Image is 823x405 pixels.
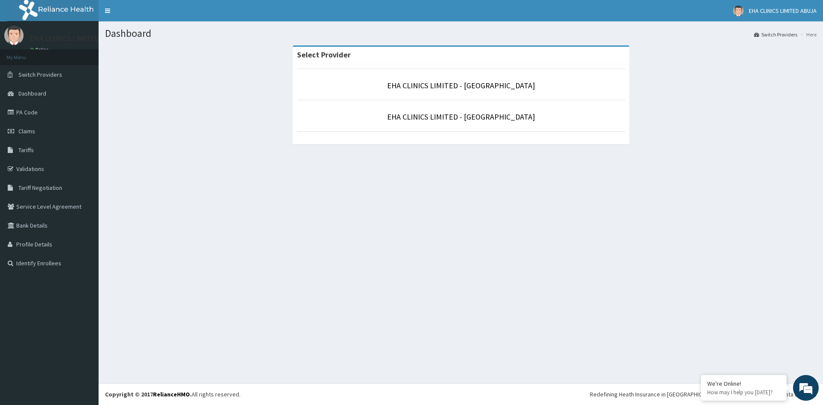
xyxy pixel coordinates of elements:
h1: Dashboard [105,28,817,39]
span: EHA CLINICS LIMITED ABUJA [749,7,817,15]
a: RelianceHMO [153,390,190,398]
a: Online [30,47,51,53]
p: EHA CLINICS LIMITED ABUJA [30,35,123,42]
span: Tariff Negotiation [18,184,62,192]
p: How may I help you today? [707,389,780,396]
a: EHA CLINICS LIMITED - [GEOGRAPHIC_DATA] [387,112,535,122]
img: User Image [733,6,744,16]
div: Redefining Heath Insurance in [GEOGRAPHIC_DATA] using Telemedicine and Data Science! [590,390,817,399]
span: Switch Providers [18,71,62,78]
img: User Image [4,26,24,45]
div: We're Online! [707,380,780,387]
strong: Select Provider [297,50,351,60]
span: Claims [18,127,35,135]
span: Tariffs [18,146,34,154]
strong: Copyright © 2017 . [105,390,192,398]
a: EHA CLINICS LIMITED - [GEOGRAPHIC_DATA] [387,81,535,90]
span: Dashboard [18,90,46,97]
a: Switch Providers [754,31,797,38]
footer: All rights reserved. [99,383,823,405]
li: Here [798,31,817,38]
